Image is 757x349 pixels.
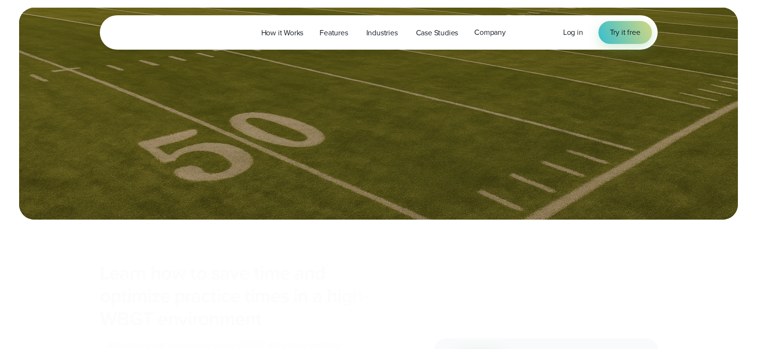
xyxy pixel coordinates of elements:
a: How it Works [253,23,312,42]
a: Log in [563,27,583,38]
span: Try it free [610,27,640,38]
span: Features [320,27,348,39]
span: Case Studies [416,27,458,39]
span: Industries [366,27,398,39]
a: Try it free [598,21,652,44]
a: Case Studies [408,23,467,42]
span: Company [474,27,506,38]
span: How it Works [261,27,304,39]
